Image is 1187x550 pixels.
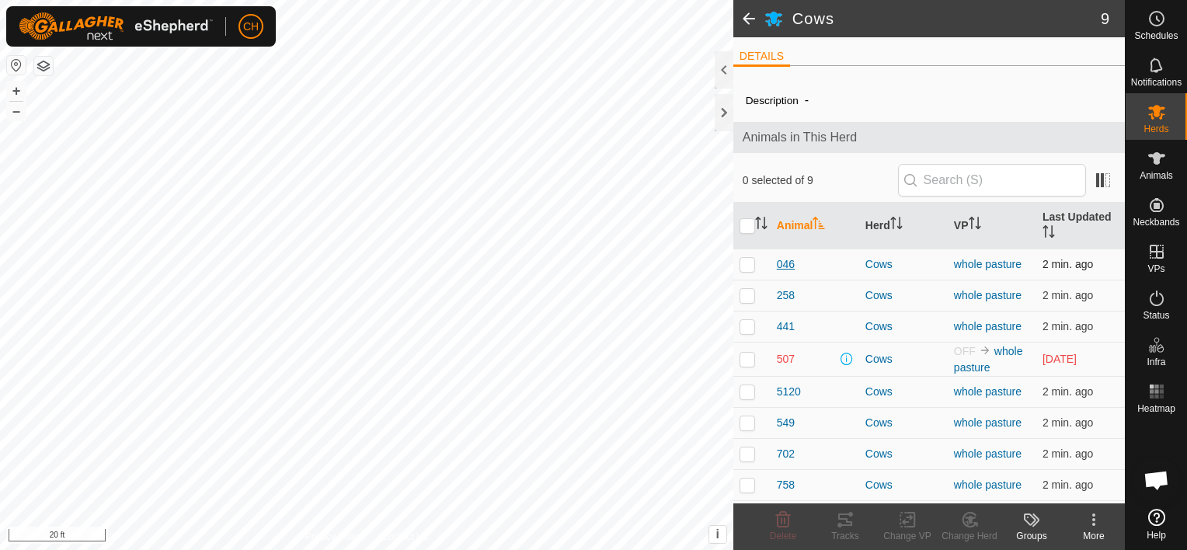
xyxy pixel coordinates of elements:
span: Herds [1143,124,1168,134]
div: Cows [865,384,942,400]
span: Sep 25, 2025, 8:32 PM [1043,479,1093,491]
button: + [7,82,26,100]
span: i [716,527,719,541]
label: Description [746,95,799,106]
span: Schedules [1134,31,1178,40]
span: Sep 25, 2025, 8:32 PM [1043,289,1093,301]
div: Change VP [876,529,938,543]
input: Search (S) [898,164,1086,197]
span: 758 [777,477,795,493]
img: to [979,344,991,357]
span: Animals [1140,171,1173,180]
a: whole pasture [954,416,1022,429]
span: 549 [777,415,795,431]
span: Heatmap [1137,404,1175,413]
span: Sep 25, 2025, 8:32 PM [1043,258,1093,270]
div: Cows [865,287,942,304]
span: 5120 [777,384,801,400]
p-sorticon: Activate to sort [890,219,903,231]
a: whole pasture [954,447,1022,460]
li: DETAILS [733,48,790,67]
span: 258 [777,287,795,304]
th: Last Updated [1036,203,1125,249]
div: Cows [865,256,942,273]
p-sorticon: Activate to sort [813,219,825,231]
button: – [7,102,26,120]
span: Infra [1147,357,1165,367]
span: Status [1143,311,1169,320]
span: Notifications [1131,78,1182,87]
p-sorticon: Activate to sort [755,219,768,231]
span: Sep 25, 2025, 8:32 PM [1043,385,1093,398]
button: Reset Map [7,56,26,75]
a: whole pasture [954,258,1022,270]
div: Cows [865,319,942,335]
p-sorticon: Activate to sort [1043,228,1055,240]
div: More [1063,529,1125,543]
a: Privacy Policy [305,530,364,544]
span: 507 [777,351,795,367]
div: Change Herd [938,529,1001,543]
div: Cows [865,351,942,367]
th: Herd [859,203,948,249]
img: Gallagher Logo [19,12,213,40]
span: Sep 25, 2025, 8:32 PM [1043,447,1093,460]
div: Open chat [1133,457,1180,503]
th: VP [948,203,1036,249]
p-sorticon: Activate to sort [969,219,981,231]
span: 0 selected of 9 [743,172,898,189]
span: - [799,87,815,113]
a: whole pasture [954,385,1022,398]
span: 441 [777,319,795,335]
span: Sep 25, 2025, 8:32 PM [1043,416,1093,429]
h2: Cows [792,9,1101,28]
a: whole pasture [954,320,1022,332]
span: VPs [1147,264,1164,273]
span: 046 [777,256,795,273]
span: Delete [770,531,797,541]
div: Cows [865,415,942,431]
button: Map Layers [34,57,53,75]
th: Animal [771,203,859,249]
a: whole pasture [954,289,1022,301]
span: CH [243,19,259,35]
span: Help [1147,531,1166,540]
div: Tracks [814,529,876,543]
span: Animals in This Herd [743,128,1116,147]
a: whole pasture [954,345,1023,374]
span: 702 [777,446,795,462]
span: Neckbands [1133,218,1179,227]
a: whole pasture [954,479,1022,491]
div: Groups [1001,529,1063,543]
span: 9 [1101,7,1109,30]
a: Contact Us [382,530,428,544]
div: Cows [865,477,942,493]
div: Cows [865,446,942,462]
button: i [709,526,726,543]
span: OFF [954,345,976,357]
span: Sep 25, 2025, 8:32 PM [1043,320,1093,332]
a: Help [1126,503,1187,546]
span: Sep 16, 2025, 2:17 PM [1043,353,1077,365]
